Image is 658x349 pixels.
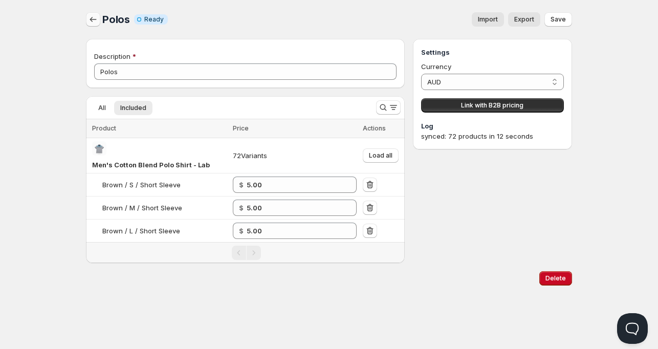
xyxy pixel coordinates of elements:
span: Save [551,15,566,24]
button: Save [544,12,572,27]
span: Brown / M / Short Sleeve [102,204,182,212]
span: Description [94,52,130,60]
button: Link with B2B pricing [421,98,564,113]
span: Price [233,124,249,132]
button: Import [472,12,504,27]
button: Load all [363,148,399,163]
span: Brown / S / Short Sleeve [102,181,181,189]
span: All [98,104,106,112]
strong: $ [239,181,244,189]
button: Delete [539,271,572,286]
span: Link with B2B pricing [461,101,523,110]
span: Load all [369,151,392,160]
input: 59.95 [247,177,341,193]
div: Brown / S / Short Sleeve [102,180,181,190]
div: synced: 72 products in 12 seconds [421,131,564,141]
span: Currency [421,62,451,71]
nav: Pagination [86,242,405,263]
h3: Log [421,121,564,131]
span: Export [514,15,534,24]
strong: $ [239,204,244,212]
span: Ready [144,15,164,24]
a: Export [508,12,540,27]
strong: $ [239,227,244,235]
input: 59.95 [247,223,341,239]
div: Brown / M / Short Sleeve [102,203,182,213]
button: Search and filter results [376,100,401,115]
iframe: Help Scout Beacon - Open [617,313,648,344]
input: 59.95 [247,200,341,216]
h3: Settings [421,47,564,57]
span: Men's Cotton Blend Polo Shirt - Label One by Koala [92,161,260,169]
span: Polos [102,13,130,26]
span: Actions [363,124,386,132]
span: Brown / L / Short Sleeve [102,227,180,235]
span: Delete [545,274,566,282]
span: Import [478,15,498,24]
td: 72 Variants [230,138,360,173]
input: Private internal description [94,63,397,80]
span: Included [120,104,146,112]
div: Men's Cotton Blend Polo Shirt - Label One by Koala [92,160,210,170]
span: Product [92,124,116,132]
div: Brown / L / Short Sleeve [102,226,180,236]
